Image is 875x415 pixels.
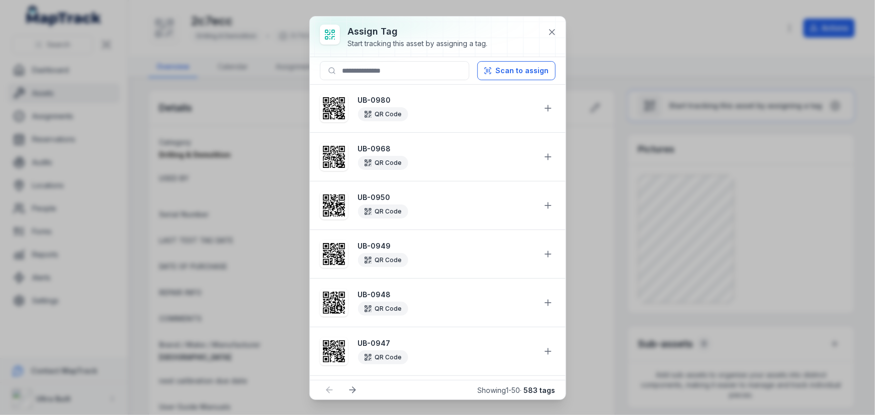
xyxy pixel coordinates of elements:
button: Scan to assign [477,61,556,80]
div: QR Code [358,350,408,364]
strong: UB-0950 [358,192,535,202]
span: Showing 1 - 50 · [478,386,556,394]
div: QR Code [358,156,408,170]
div: QR Code [358,204,408,219]
div: Start tracking this asset by assigning a tag. [348,39,488,49]
strong: UB-0947 [358,338,535,348]
div: QR Code [358,107,408,121]
strong: UB-0980 [358,95,535,105]
strong: UB-0968 [358,144,535,154]
strong: UB-0949 [358,241,535,251]
div: QR Code [358,253,408,267]
div: QR Code [358,302,408,316]
strong: 583 tags [524,386,556,394]
h3: Assign tag [348,25,488,39]
strong: UB-0948 [358,290,535,300]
